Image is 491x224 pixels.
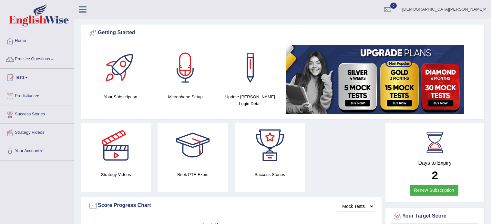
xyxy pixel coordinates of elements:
b: 2 [432,169,438,181]
a: Predictions [0,87,74,103]
a: Success Stories [0,105,74,122]
div: Getting Started [88,28,477,38]
div: Your Target Score [393,211,477,221]
h4: Days to Expiry [393,160,477,166]
h4: Your Subscription [91,93,150,100]
img: small5.jpg [286,45,464,114]
h4: Strategy Videos [81,171,151,178]
a: Home [0,32,74,48]
a: Strategy Videos [0,124,74,140]
a: Your Account [0,142,74,158]
h4: Book PTE Exam [158,171,228,178]
a: Renew Subscription [410,185,458,196]
span: 0 [390,3,397,9]
h4: Microphone Setup [156,93,215,100]
div: Score Progress Chart [88,201,374,210]
a: Practice Questions [0,50,74,66]
a: Tests [0,69,74,85]
h4: Update [PERSON_NAME] Login Detail [221,93,280,107]
h4: Success Stories [235,171,305,178]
